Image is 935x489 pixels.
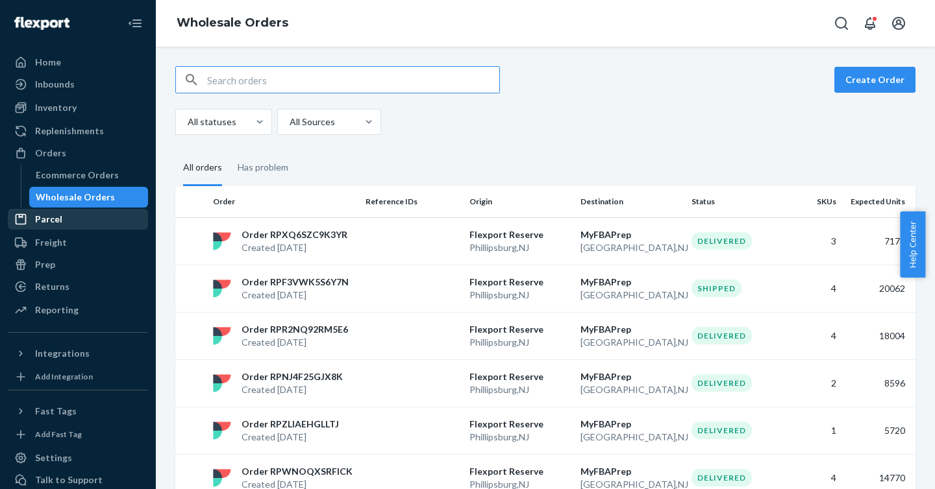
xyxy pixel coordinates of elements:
[213,280,231,298] img: flexport logo
[692,374,752,392] div: Delivered
[360,186,464,217] th: Reference IDs
[35,473,103,486] div: Talk to Support
[35,304,79,316] div: Reporting
[8,52,148,73] a: Home
[469,370,570,383] p: Flexport Reserve
[242,370,343,383] p: Order RPNJ4F25GJX8K
[580,241,681,254] p: [GEOGRAPHIC_DATA] , NJ
[469,383,570,396] p: Phillipsburg , NJ
[35,347,90,360] div: Integrations
[8,254,148,275] a: Prep
[580,383,681,396] p: [GEOGRAPHIC_DATA] , NJ
[207,67,499,93] input: Search orders
[8,74,148,95] a: Inbounds
[580,418,681,431] p: MyFBAPrep
[8,401,148,422] button: Fast Tags
[35,101,77,114] div: Inventory
[841,407,916,454] td: 5720
[242,336,348,349] p: Created [DATE]
[841,265,916,312] td: 20062
[580,323,681,336] p: MyFBAPrep
[790,312,841,359] td: 4
[464,186,575,217] th: Origin
[35,429,82,440] div: Add Fast Tag
[790,407,841,454] td: 1
[35,280,69,293] div: Returns
[213,327,231,345] img: flexport logo
[469,289,570,302] p: Phillipsburg , NJ
[469,418,570,431] p: Flexport Reserve
[35,451,72,464] div: Settings
[829,10,854,36] button: Open Search Box
[29,187,149,208] a: Wholesale Orders
[580,336,681,349] p: [GEOGRAPHIC_DATA] , NJ
[242,465,353,478] p: Order RPWNOQXSRFICK
[790,265,841,312] td: 4
[469,276,570,289] p: Flexport Reserve
[469,241,570,254] p: Phillipsburg , NJ
[8,343,148,364] button: Integrations
[242,431,339,444] p: Created [DATE]
[841,186,916,217] th: Expected Units
[469,228,570,241] p: Flexport Reserve
[686,186,790,217] th: Status
[35,56,61,69] div: Home
[14,17,69,30] img: Flexport logo
[213,422,231,440] img: flexport logo
[166,5,299,42] ol: breadcrumbs
[213,232,231,250] img: flexport logo
[35,371,93,382] div: Add Integration
[186,115,188,128] input: All statuses
[36,191,115,204] div: Wholesale Orders
[857,10,883,36] button: Open notifications
[35,78,75,91] div: Inbounds
[469,323,570,336] p: Flexport Reserve
[242,383,343,396] p: Created [DATE]
[692,232,752,250] div: Delivered
[36,169,119,182] div: Ecommerce Orders
[575,186,686,217] th: Destination
[35,147,66,160] div: Orders
[580,465,681,478] p: MyFBAPrep
[692,327,752,344] div: Delivered
[122,10,148,36] button: Close Navigation
[35,258,55,271] div: Prep
[8,427,148,442] a: Add Fast Tag
[841,312,916,359] td: 18004
[580,289,681,302] p: [GEOGRAPHIC_DATA] , NJ
[8,447,148,468] a: Settings
[288,115,290,128] input: All Sources
[242,276,349,289] p: Order RPF3VWK5S6Y7N
[29,165,149,185] a: Ecommerce Orders
[242,241,347,254] p: Created [DATE]
[242,289,349,302] p: Created [DATE]
[469,431,570,444] p: Phillipsburg , NJ
[35,125,104,137] div: Replenishments
[900,211,925,278] button: Help Center
[8,276,148,297] a: Returns
[213,469,231,487] img: flexport logo
[469,336,570,349] p: Phillipsburg , NJ
[8,121,148,141] a: Replenishments
[35,405,77,418] div: Fast Tags
[790,359,841,407] td: 2
[692,280,742,297] div: Shipped
[580,370,681,383] p: MyFBAPrep
[790,186,841,217] th: SKUs
[35,236,67,249] div: Freight
[469,465,570,478] p: Flexport Reserve
[8,209,148,230] a: Parcel
[841,217,916,265] td: 7178
[580,228,681,241] p: MyFBAPrep
[841,359,916,407] td: 8596
[177,16,288,30] a: Wholesale Orders
[183,150,222,186] div: All orders
[242,418,339,431] p: Order RPZLIAEHGLLTJ
[8,369,148,385] a: Add Integration
[238,150,288,184] div: Has problem
[790,217,841,265] td: 3
[692,469,752,486] div: Delivered
[242,323,348,336] p: Order RPR2NQ92RM5E6
[580,276,681,289] p: MyFBAPrep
